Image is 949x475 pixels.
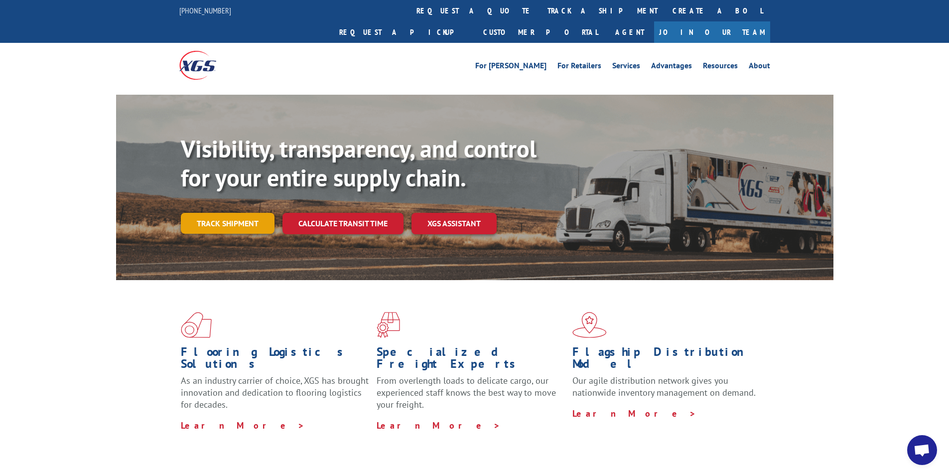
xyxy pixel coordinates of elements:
[179,5,231,15] a: [PHONE_NUMBER]
[572,408,696,419] a: Learn More >
[572,346,761,375] h1: Flagship Distribution Model
[612,62,640,73] a: Services
[181,133,537,193] b: Visibility, transparency, and control for your entire supply chain.
[907,435,937,465] div: Open chat
[411,213,497,234] a: XGS ASSISTANT
[181,312,212,338] img: xgs-icon-total-supply-chain-intelligence-red
[703,62,738,73] a: Resources
[181,213,274,234] a: Track shipment
[181,346,369,375] h1: Flooring Logistics Solutions
[332,21,476,43] a: Request a pickup
[476,21,605,43] a: Customer Portal
[605,21,654,43] a: Agent
[557,62,601,73] a: For Retailers
[181,420,305,431] a: Learn More >
[572,375,756,398] span: Our agile distribution network gives you nationwide inventory management on demand.
[377,346,565,375] h1: Specialized Freight Experts
[282,213,404,234] a: Calculate transit time
[377,312,400,338] img: xgs-icon-focused-on-flooring-red
[377,420,501,431] a: Learn More >
[654,21,770,43] a: Join Our Team
[749,62,770,73] a: About
[475,62,546,73] a: For [PERSON_NAME]
[651,62,692,73] a: Advantages
[181,375,369,410] span: As an industry carrier of choice, XGS has brought innovation and dedication to flooring logistics...
[377,375,565,419] p: From overlength loads to delicate cargo, our experienced staff knows the best way to move your fr...
[572,312,607,338] img: xgs-icon-flagship-distribution-model-red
